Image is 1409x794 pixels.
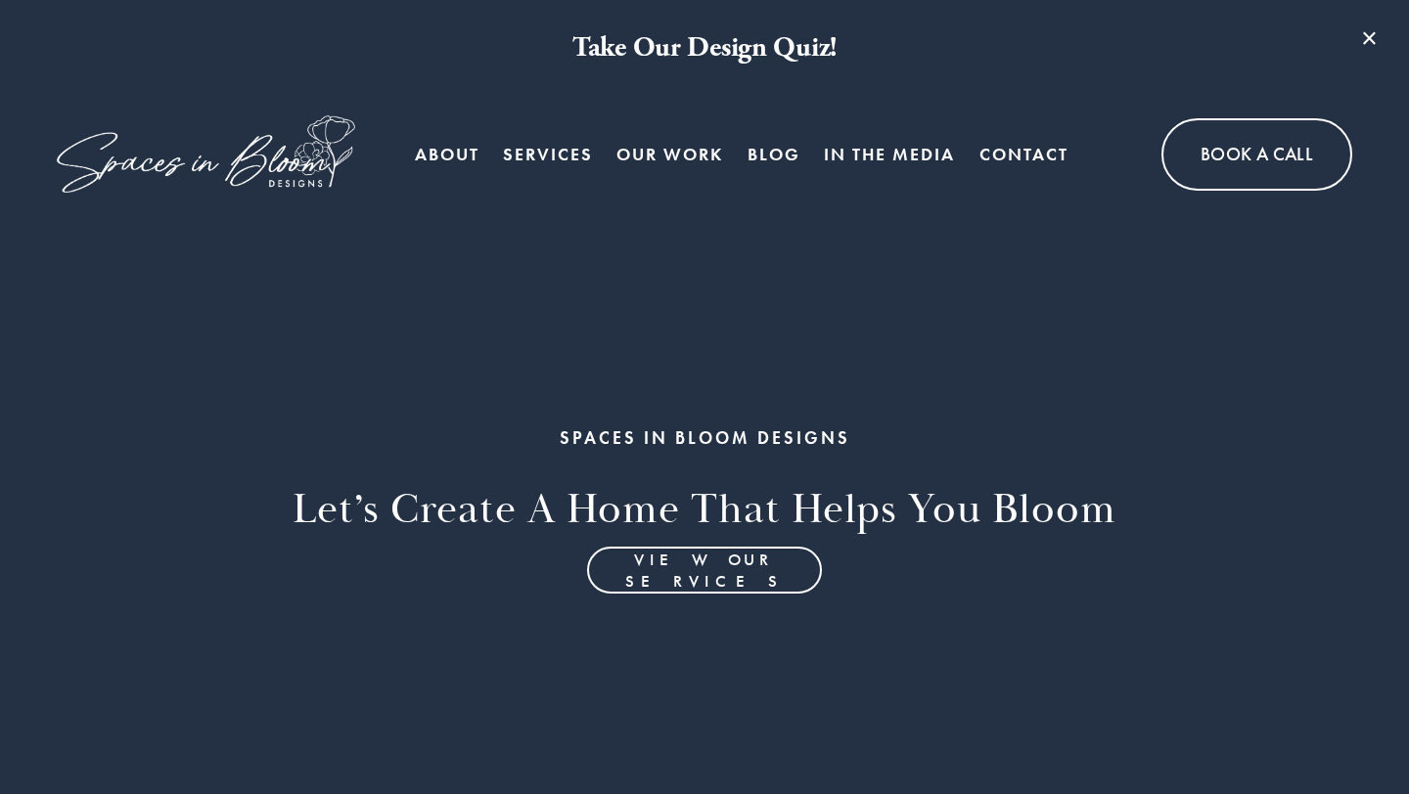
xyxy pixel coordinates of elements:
[587,547,822,594] a: View Our Services
[979,135,1068,174] a: Contact
[57,115,355,193] img: Spaces in Bloom Designs
[1161,118,1352,192] a: Book A Call
[824,135,955,174] a: In the Media
[59,426,1350,450] h1: SPACES IN BLOOM DESIGNS
[748,135,800,174] a: Blog
[59,483,1350,538] h2: Let’s Create a home that helps you bloom
[415,135,479,174] a: About
[503,135,593,174] a: Services
[616,135,723,174] a: Our Work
